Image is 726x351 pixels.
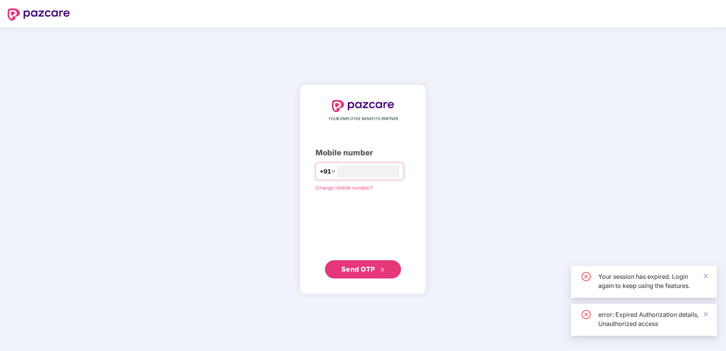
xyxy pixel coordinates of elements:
span: close-circle [582,272,591,281]
div: Mobile number [315,147,411,159]
span: close [703,311,709,317]
div: Your session has expired. Login again to keep using the features. [598,272,708,290]
span: YOUR EMPLOYEE BENEFITS PARTNER [328,116,398,122]
div: error: Expired Authorization details, Unauthorized access [598,310,708,328]
span: double-right [380,267,385,272]
span: down [331,169,336,174]
img: logo [332,100,394,112]
span: close [703,274,709,279]
button: Send OTPdouble-right [325,260,401,278]
span: Send OTP [341,265,375,273]
a: Change mobile number? [315,185,373,191]
img: logo [8,8,70,21]
span: +91 [320,167,331,176]
span: close-circle [582,310,591,319]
